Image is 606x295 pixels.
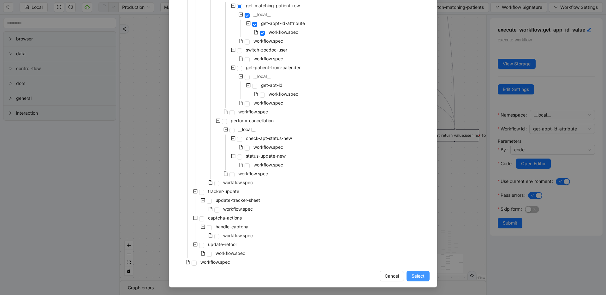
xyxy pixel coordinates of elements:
span: minus-square [193,242,198,247]
span: get-apt-id [260,81,284,89]
span: file [208,180,213,185]
span: get-matching-patient-row [246,3,300,8]
span: check-apt-status-new [245,135,293,142]
span: file [239,39,243,43]
span: workflow.spec [252,143,284,151]
span: workflow.spec [267,90,300,98]
span: workflow.spec [252,37,284,45]
span: minus-square [231,3,235,8]
span: workflow.spec [253,100,283,105]
span: check-apt-status-new [246,135,292,141]
span: workflow.spec [253,162,283,167]
span: workflow.spec [253,144,283,150]
span: file [208,233,213,238]
span: Select [412,273,425,280]
span: minus-square [201,225,205,229]
span: minus-square [201,198,205,202]
span: minus-square [223,127,228,132]
span: captcha-actions [207,214,243,222]
span: file [223,172,228,176]
span: __local__ [238,127,255,132]
span: __local__ [253,12,270,17]
span: minus-square [231,154,235,158]
span: minus-square [216,118,220,123]
span: minus-square [193,216,198,220]
span: minus-square [246,83,251,87]
span: update-tracker-sheet [216,197,260,203]
span: file [239,57,243,61]
span: captcha-actions [208,215,242,220]
span: workflow.spec [238,109,268,114]
span: get-matching-patient-row [245,2,301,9]
span: __local__ [253,74,270,79]
span: workflow.spec [269,91,298,97]
span: file [208,207,213,211]
span: workflow.spec [237,108,269,116]
span: workflow.spec [252,99,284,107]
span: Cancel [385,273,399,280]
span: switch-zocdoc-user [245,46,288,54]
span: workflow.spec [252,55,284,63]
span: update-tracker-sheet [214,196,261,204]
span: tracker-update [208,189,239,194]
span: handle-captcha [214,223,250,231]
span: workflow.spec [223,233,253,238]
span: file [239,163,243,167]
span: minus-square [231,65,235,70]
span: workflow.spec [253,56,283,61]
span: workflow.spec [222,205,254,213]
span: workflow.spec [238,171,268,176]
span: minus-square [231,48,235,52]
span: file [239,145,243,149]
span: get-apt-id [261,82,282,88]
span: update-retool [208,242,236,247]
span: workflow.spec [253,38,283,44]
span: file [254,30,258,34]
button: Cancel [380,271,404,281]
span: __local__ [252,73,272,80]
span: __local__ [237,126,257,133]
span: workflow.spec [237,170,269,178]
span: switch-zocdoc-user [246,47,287,52]
span: file [239,101,243,105]
span: perform-cancellation [229,117,275,124]
span: minus-square [231,136,235,141]
span: workflow.spec [222,232,254,239]
span: workflow.spec [252,161,284,169]
span: workflow.spec [200,259,230,265]
span: file [223,110,228,114]
button: Select [407,271,430,281]
span: file [201,251,205,256]
span: workflow.spec [267,28,300,36]
span: workflow.spec [222,179,254,186]
span: minus-square [239,12,243,17]
span: workflow.spec [223,180,253,185]
span: minus-square [239,74,243,79]
span: workflow.spec [214,250,247,257]
span: workflow.spec [216,250,245,256]
span: workflow.spec [199,258,231,266]
span: status-update-new [246,153,286,159]
span: get-patient-from-calender [246,65,300,70]
span: tracker-update [207,188,241,195]
span: status-update-new [245,152,287,160]
span: workflow.spec [269,29,298,35]
span: file [254,92,258,96]
span: get-appt-id-attribute [260,20,306,27]
span: handle-captcha [216,224,248,229]
span: get-appt-id-attribute [261,21,305,26]
span: workflow.spec [223,206,253,212]
span: minus-square [193,189,198,194]
span: update-retool [207,241,238,248]
span: __local__ [252,11,272,18]
span: perform-cancellation [231,118,274,123]
span: file [186,260,190,264]
span: minus-square [246,21,251,26]
span: get-patient-from-calender [245,64,302,71]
